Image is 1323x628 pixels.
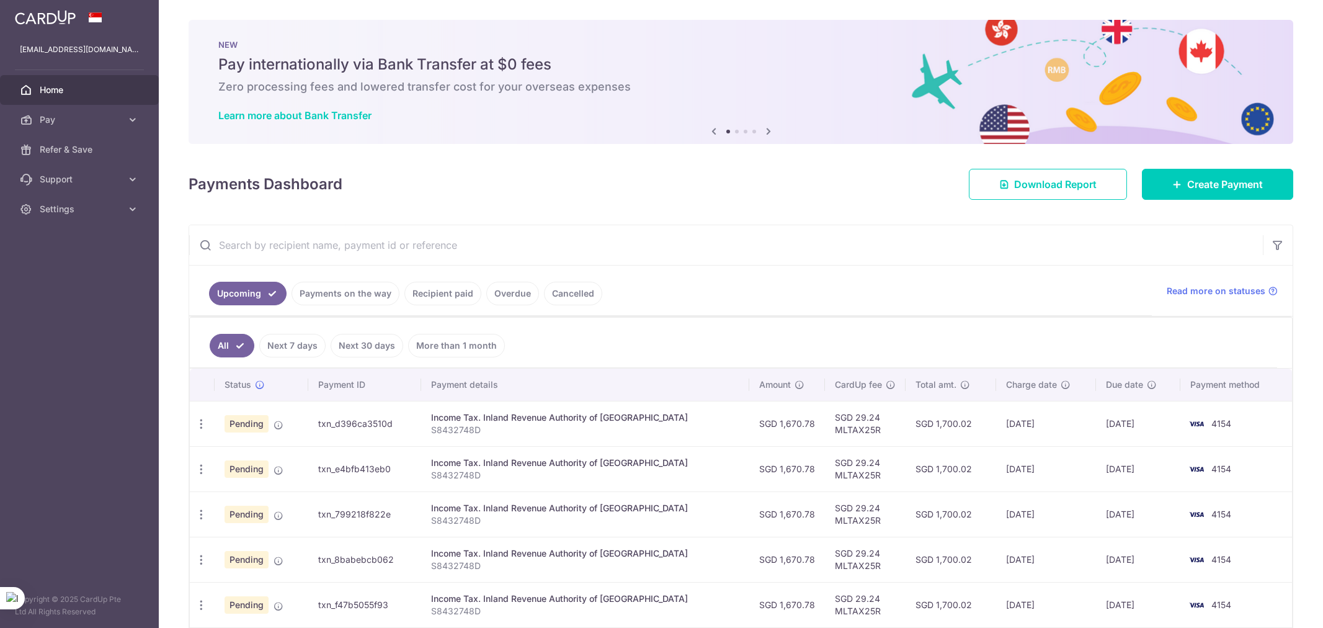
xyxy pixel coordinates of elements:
td: [DATE] [996,446,1096,491]
td: SGD 1,670.78 [749,582,825,627]
span: Home [40,84,122,96]
span: Total amt. [915,379,956,391]
img: Bank transfer banner [189,20,1293,144]
span: Settings [40,203,122,215]
span: Refer & Save [40,143,122,156]
p: S8432748D [431,514,739,527]
p: S8432748D [431,469,739,482]
td: [DATE] [996,401,1096,446]
span: Charge date [1006,379,1057,391]
td: SGD 29.24 MLTAX25R [825,491,906,537]
td: [DATE] [1096,446,1180,491]
td: SGD 1,670.78 [749,537,825,582]
a: Cancelled [544,282,602,305]
td: [DATE] [1096,491,1180,537]
td: txn_8babebcb062 [308,537,422,582]
h4: Payments Dashboard [189,173,342,195]
span: 4154 [1211,464,1231,474]
span: 4154 [1211,554,1231,565]
td: SGD 1,700.02 [906,446,996,491]
span: Pending [225,506,269,523]
span: Due date [1106,379,1143,391]
td: [DATE] [1096,401,1180,446]
th: Payment method [1180,369,1292,401]
a: Recipient paid [404,282,481,305]
td: SGD 1,700.02 [906,401,996,446]
img: Bank Card [1184,416,1209,431]
th: Payment details [421,369,749,401]
td: SGD 29.24 MLTAX25R [825,401,906,446]
h5: Pay internationally via Bank Transfer at $0 fees [218,55,1263,74]
span: CardUp fee [835,379,882,391]
span: Pending [225,551,269,568]
span: Pending [225,596,269,614]
td: SGD 1,670.78 [749,491,825,537]
iframe: Opens a widget where you can find more information [1244,591,1311,622]
td: SGD 29.24 MLTAX25R [825,582,906,627]
div: Income Tax. Inland Revenue Authority of [GEOGRAPHIC_DATA] [431,547,739,560]
td: [DATE] [996,491,1096,537]
td: [DATE] [1096,537,1180,582]
th: Payment ID [308,369,422,401]
p: S8432748D [431,424,739,436]
a: Overdue [486,282,539,305]
td: [DATE] [1096,582,1180,627]
span: Pending [225,460,269,478]
img: CardUp [15,10,76,25]
span: Read more on statuses [1167,285,1265,297]
span: Support [40,173,122,186]
span: 4154 [1211,509,1231,519]
img: Bank Card [1184,598,1209,612]
span: 4154 [1211,418,1231,429]
td: txn_e4bfb413eb0 [308,446,422,491]
td: [DATE] [996,537,1096,582]
a: Learn more about Bank Transfer [218,109,372,122]
td: SGD 1,700.02 [906,491,996,537]
span: Pending [225,415,269,433]
a: Payments on the way [292,282,399,305]
a: All [210,334,254,357]
div: Income Tax. Inland Revenue Authority of [GEOGRAPHIC_DATA] [431,411,739,424]
a: Upcoming [209,282,287,305]
td: SGD 29.24 MLTAX25R [825,537,906,582]
p: S8432748D [431,560,739,572]
a: Next 7 days [259,334,326,357]
td: SGD 29.24 MLTAX25R [825,446,906,491]
a: Read more on statuses [1167,285,1278,297]
img: Bank Card [1184,552,1209,567]
td: txn_d396ca3510d [308,401,422,446]
td: SGD 1,670.78 [749,401,825,446]
td: txn_799218f822e [308,491,422,537]
td: SGD 1,670.78 [749,446,825,491]
div: Income Tax. Inland Revenue Authority of [GEOGRAPHIC_DATA] [431,593,739,605]
span: Download Report [1014,177,1097,192]
p: NEW [218,40,1263,50]
span: Pay [40,114,122,126]
a: Create Payment [1142,169,1293,200]
div: Income Tax. Inland Revenue Authority of [GEOGRAPHIC_DATA] [431,457,739,469]
h6: Zero processing fees and lowered transfer cost for your overseas expenses [218,79,1263,94]
span: Amount [759,379,791,391]
td: SGD 1,700.02 [906,582,996,627]
a: More than 1 month [408,334,505,357]
span: Status [225,379,251,391]
img: Bank Card [1184,507,1209,522]
p: S8432748D [431,605,739,617]
input: Search by recipient name, payment id or reference [189,225,1263,265]
a: Next 30 days [331,334,403,357]
span: 4154 [1211,599,1231,610]
a: Download Report [969,169,1127,200]
td: txn_f47b5055f93 [308,582,422,627]
p: [EMAIL_ADDRESS][DOMAIN_NAME] [20,43,139,56]
span: Create Payment [1187,177,1263,192]
td: SGD 1,700.02 [906,537,996,582]
td: [DATE] [996,582,1096,627]
img: Bank Card [1184,462,1209,477]
div: Income Tax. Inland Revenue Authority of [GEOGRAPHIC_DATA] [431,502,739,514]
